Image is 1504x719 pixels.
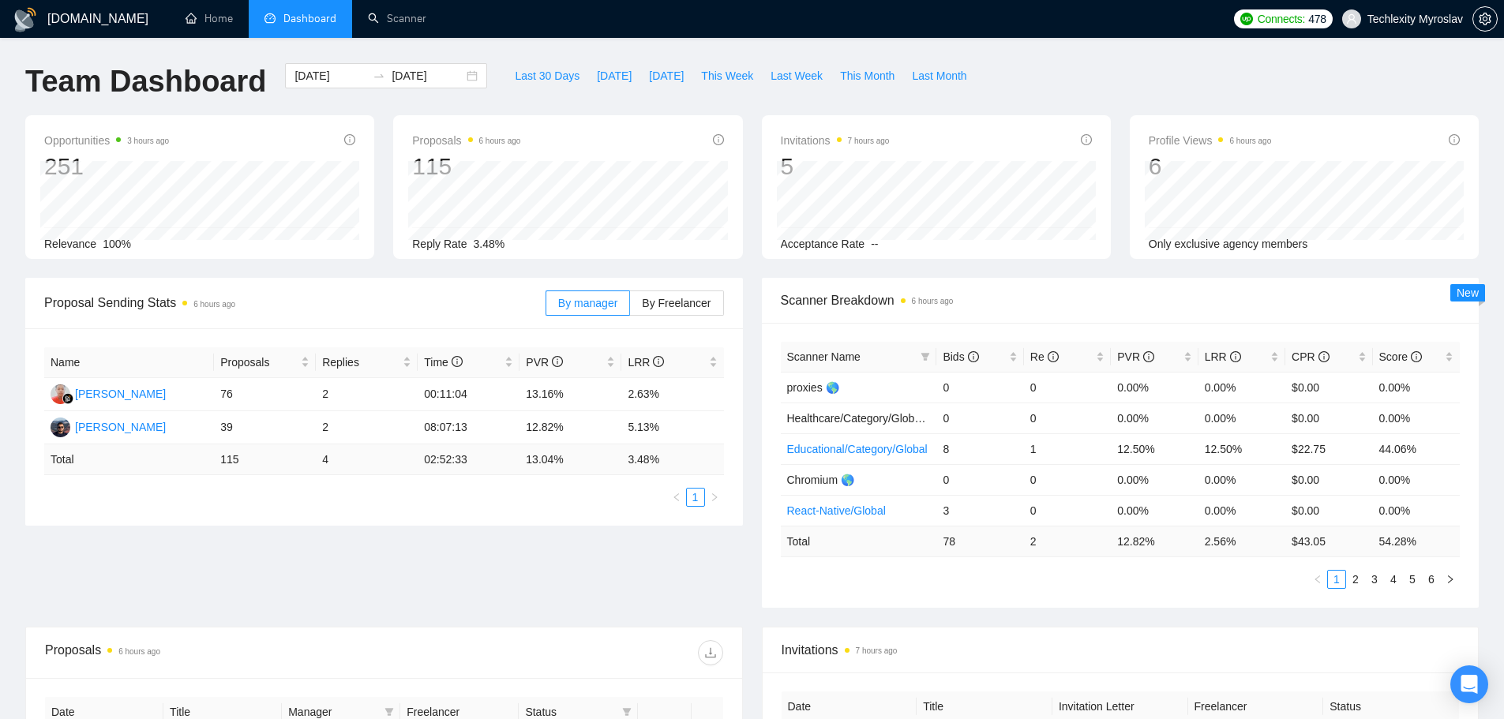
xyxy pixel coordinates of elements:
td: 0.00% [1198,403,1285,433]
time: 6 hours ago [912,297,954,305]
td: Total [44,444,214,475]
span: [DATE] [597,67,632,84]
td: 2 [1024,526,1111,556]
span: Bids [943,350,978,363]
span: Last Month [912,67,966,84]
span: Opportunities [44,131,169,150]
li: Previous Page [667,488,686,507]
td: 2 [316,378,418,411]
td: 0.00% [1373,372,1460,403]
h1: Team Dashboard [25,63,266,100]
span: Acceptance Rate [781,238,865,250]
span: Scanner Breakdown [781,290,1461,310]
span: info-circle [1143,351,1154,362]
span: info-circle [653,356,664,367]
span: info-circle [344,134,355,145]
span: This Month [840,67,895,84]
li: 6 [1422,570,1441,589]
span: -- [871,238,878,250]
button: download [698,640,723,665]
a: searchScanner [368,12,426,25]
time: 7 hours ago [848,137,890,145]
td: 2.63% [621,378,723,411]
a: 2 [1347,571,1364,588]
td: 0 [1024,403,1111,433]
button: Last Month [903,63,975,88]
span: info-circle [552,356,563,367]
td: 0.00% [1198,372,1285,403]
td: 3 [936,495,1023,526]
td: $0.00 [1285,464,1372,495]
img: logo [13,7,38,32]
span: Replies [322,354,399,371]
time: 6 hours ago [118,647,160,656]
button: right [705,488,724,507]
td: 0 [936,403,1023,433]
span: Last Week [771,67,823,84]
div: Open Intercom Messenger [1450,665,1488,703]
span: 3.48% [474,238,505,250]
div: [PERSON_NAME] [75,418,166,436]
span: Profile Views [1149,131,1272,150]
button: Last Week [762,63,831,88]
span: Last 30 Days [515,67,579,84]
img: GS [51,384,70,404]
td: 0.00% [1111,464,1198,495]
td: 0.00% [1111,403,1198,433]
div: 6 [1149,152,1272,182]
button: setting [1472,6,1498,32]
a: 1 [1328,571,1345,588]
span: Scanner Name [787,350,861,363]
span: [DATE] [649,67,684,84]
span: info-circle [452,356,463,367]
button: [DATE] [588,63,640,88]
td: 76 [214,378,316,411]
td: 0 [936,464,1023,495]
li: 4 [1384,570,1403,589]
span: Proposal Sending Stats [44,293,546,313]
a: 1 [687,489,704,506]
a: setting [1472,13,1498,25]
img: MK [51,418,70,437]
span: user [1346,13,1357,24]
span: Re [1030,350,1059,363]
td: 115 [214,444,316,475]
div: 115 [412,152,520,182]
td: 2.56 % [1198,526,1285,556]
td: 12.82 % [1111,526,1198,556]
span: PVR [1117,350,1154,363]
button: Last 30 Days [506,63,588,88]
td: 02:52:33 [418,444,519,475]
th: Name [44,347,214,378]
td: 00:11:04 [418,378,519,411]
a: 3 [1366,571,1383,588]
button: left [667,488,686,507]
li: 3 [1365,570,1384,589]
td: 0.00% [1111,495,1198,526]
td: 39 [214,411,316,444]
td: 12.82% [519,411,621,444]
span: info-circle [1411,351,1422,362]
td: 12.50% [1111,433,1198,464]
img: gigradar-bm.png [62,393,73,404]
span: to [373,69,385,82]
span: dashboard [264,13,276,24]
span: Reply Rate [412,238,467,250]
td: 13.04 % [519,444,621,475]
input: End date [392,67,463,84]
span: info-circle [1318,351,1330,362]
th: Proposals [214,347,316,378]
span: Relevance [44,238,96,250]
span: swap-right [373,69,385,82]
span: info-circle [1449,134,1460,145]
span: 478 [1308,10,1326,28]
time: 7 hours ago [856,646,898,655]
span: right [710,492,719,502]
span: right [1446,575,1455,584]
span: Dashboard [283,12,336,25]
li: Next Page [1441,570,1460,589]
span: Proposals [412,131,520,150]
span: Connects: [1258,10,1305,28]
li: 1 [686,488,705,507]
div: 5 [781,152,890,182]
